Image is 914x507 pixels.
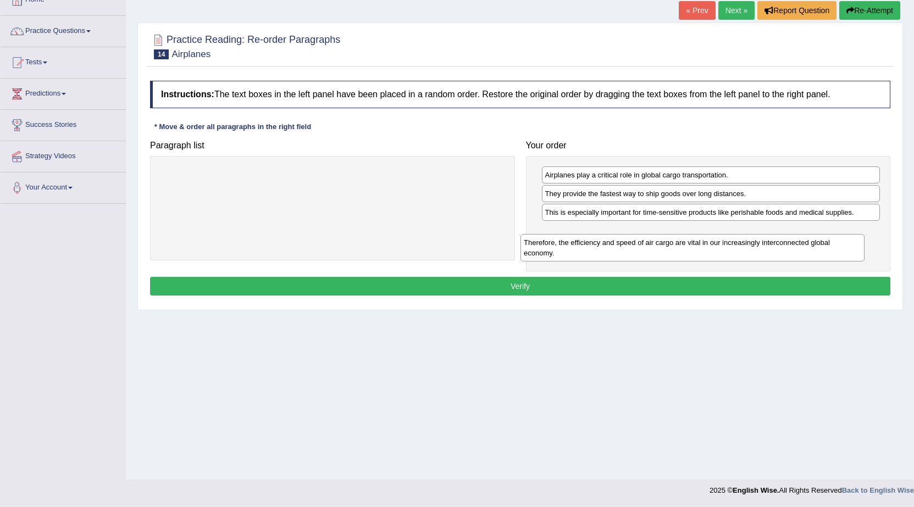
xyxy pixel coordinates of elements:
[839,1,900,20] button: Re-Attempt
[150,32,340,59] h2: Practice Reading: Re-order Paragraphs
[520,234,865,261] div: Therefore, the efficiency and speed of air cargo are vital in our increasingly interconnected glo...
[150,141,515,151] h4: Paragraph list
[1,79,126,106] a: Predictions
[150,277,890,296] button: Verify
[679,1,715,20] a: « Prev
[1,47,126,75] a: Tests
[842,486,914,494] a: Back to English Wise
[526,141,891,151] h4: Your order
[150,81,890,108] h4: The text boxes in the left panel have been placed in a random order. Restore the original order b...
[733,486,779,494] strong: English Wise.
[710,480,914,495] div: 2025 © All Rights Reserved
[154,49,169,59] span: 14
[1,110,126,137] a: Success Stories
[1,172,126,200] a: Your Account
[542,166,880,183] div: Airplanes play a critical role in global cargo transportation.
[542,185,880,202] div: They provide the fastest way to ship goods over long distances.
[542,204,880,221] div: This is especially important for time-sensitive products like perishable foods and medical supplies.
[718,1,755,20] a: Next »
[1,16,126,43] a: Practice Questions
[161,90,214,99] b: Instructions:
[1,141,126,169] a: Strategy Videos
[757,1,837,20] button: Report Question
[150,122,315,132] div: * Move & order all paragraphs in the right field
[171,49,211,59] small: Airplanes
